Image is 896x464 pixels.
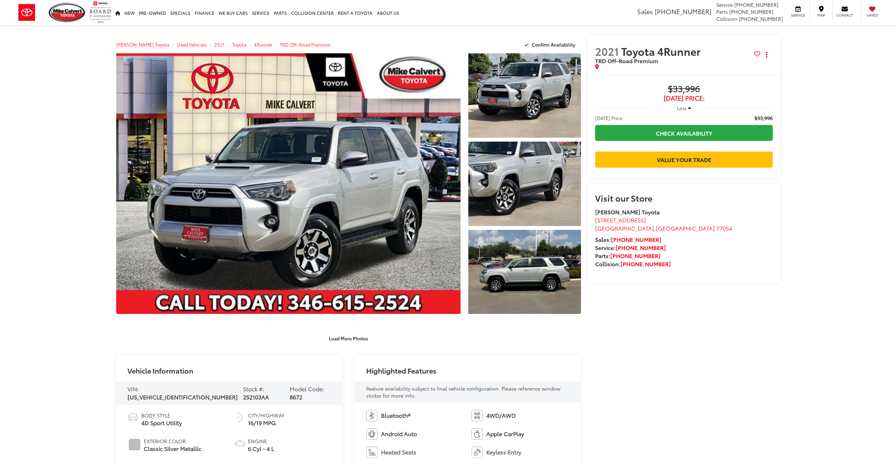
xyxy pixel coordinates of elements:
[595,243,666,251] strong: Service:
[760,48,773,61] button: Actions
[486,430,524,438] span: Apple CarPlay
[595,251,660,260] strong: Parts:
[280,41,331,48] a: TRD Off-Road Premium
[141,419,182,427] span: 4D Sport Utility
[467,141,582,227] img: 2021 Toyota 4Runner TRD Off-Road Premium
[234,412,245,423] img: Fuel Economy
[366,447,378,458] img: Heated Seats
[468,53,581,138] a: Expand Photo 1
[655,7,711,16] span: [PHONE_NUMBER]
[595,235,661,243] strong: Sales:
[790,13,806,18] span: Service
[366,410,378,421] img: Bluetooth®
[381,430,417,438] span: Android Auto
[595,260,671,268] strong: Collision:
[610,251,660,260] a: [PHONE_NUMBER]
[595,125,773,141] a: Check Availability
[621,260,671,268] a: [PHONE_NUMBER]
[621,43,703,59] span: Toyota 4Runner
[595,84,773,95] span: $33,996
[214,41,225,48] a: 2021
[716,15,737,22] span: Collision
[141,412,182,419] span: Body Style
[677,105,687,111] span: Less
[381,411,410,420] span: Bluetooth®
[248,412,284,419] span: City/Highway
[595,216,732,232] a: [STREET_ADDRESS] [GEOGRAPHIC_DATA],[GEOGRAPHIC_DATA] 77054
[232,41,247,48] a: Toyota
[716,224,732,232] span: 77054
[366,385,560,399] span: Feature availability subject to final vehicle configuration. Please reference window sticker for ...
[616,243,666,251] a: [PHONE_NUMBER]
[366,428,378,440] img: Android Auto
[486,411,516,420] span: 4WD/AWD
[177,41,207,48] a: Used Vehicles
[754,114,773,121] span: $33,996
[595,224,654,232] span: [GEOGRAPHIC_DATA]
[248,445,274,453] span: 6 Cyl - 4 L
[116,41,170,48] a: [PERSON_NAME] Toyota
[674,102,695,114] button: Less
[127,367,193,374] h2: Vehicle Information
[739,15,783,22] span: [PHONE_NUMBER]
[467,229,582,315] img: 2021 Toyota 4Runner TRD Off-Road Premium
[468,230,581,314] a: Expand Photo 3
[116,53,461,314] a: Expand Photo 0
[521,38,581,51] button: Confirm Availability
[716,1,733,8] span: Service
[611,235,661,243] a: [PHONE_NUMBER]
[254,41,272,48] a: 4Runner
[595,95,773,102] span: [DATE] Price:
[813,13,829,18] span: Map
[734,1,778,8] span: [PHONE_NUMBER]
[324,332,373,344] button: Load More Photos
[467,52,582,138] img: 2021 Toyota 4Runner TRD Off-Road Premium
[836,13,853,18] span: Contact
[366,367,437,374] h2: Highlighted Features
[127,393,238,401] span: [US_VEHICLE_IDENTIFICATION_NUMBER]
[595,216,646,224] span: [STREET_ADDRESS]
[595,114,623,121] span: [DATE] Price:
[595,56,658,65] span: TRD Off-Road Premium
[127,385,139,393] span: VIN:
[595,151,773,167] a: Value Your Trade
[716,8,728,15] span: Parts
[656,224,715,232] span: [GEOGRAPHIC_DATA]
[595,43,619,59] span: 2021
[243,393,269,401] span: 252103AA
[471,410,483,421] img: 4WD/AWD
[468,142,581,226] a: Expand Photo 2
[248,419,284,427] span: 16/19 MPG
[144,445,201,453] span: Classic Silver Metallic
[49,3,86,22] img: Mike Calvert Toyota
[129,439,140,450] span: #BEBFBC
[595,208,660,216] strong: [PERSON_NAME] Toyota
[532,41,575,48] span: Confirm Availability
[113,52,464,315] img: 2021 Toyota 4Runner TRD Off-Road Premium
[290,385,324,393] span: Model Code:
[243,385,265,393] span: Stock #:
[595,193,773,202] h2: Visit our Store
[248,438,274,445] span: Engine
[637,7,653,16] span: Sales
[729,8,773,15] span: [PHONE_NUMBER]
[290,393,302,401] span: 8672
[595,224,732,232] span: ,
[766,52,767,58] span: dropdown dots
[471,428,483,440] img: Apple CarPlay
[865,13,880,18] span: Saved
[144,438,201,445] span: Exterior Color
[471,447,483,458] img: Keyless Entry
